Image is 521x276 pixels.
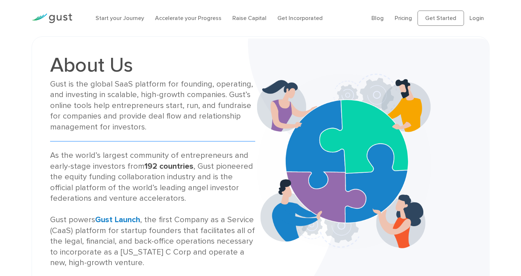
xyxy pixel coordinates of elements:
div: Gust is the global SaaS platform for founding, operating, and investing in scalable, high-growth ... [50,79,255,132]
a: Get Incorporated [277,15,323,21]
div: As the world’s largest community of entrepreneurs and early-stage investors from , Gust pioneered... [50,150,255,268]
strong: 192 countries [145,161,194,171]
a: Login [469,15,484,21]
a: Gust Launch [95,215,140,224]
a: Pricing [395,15,412,21]
h1: About Us [50,55,255,75]
a: Raise Capital [232,15,266,21]
a: Blog [371,15,384,21]
img: Gust Logo [32,13,72,23]
a: Accelerate your Progress [155,15,221,21]
a: Start your Journey [95,15,144,21]
a: Get Started [418,11,464,26]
